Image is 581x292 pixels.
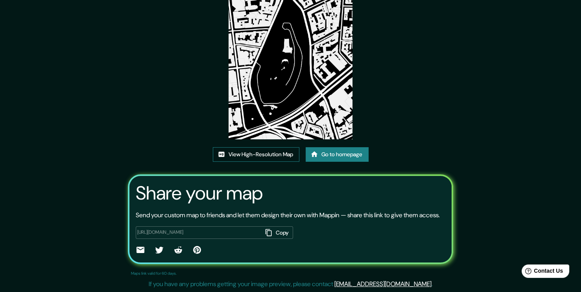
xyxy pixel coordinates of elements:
[262,226,293,239] button: Copy
[136,182,263,204] h3: Share your map
[149,279,433,289] p: If you have any problems getting your image preview, please contact .
[136,211,440,220] p: Send your custom map to friends and let them design their own with Mappin — share this link to gi...
[131,270,177,276] p: Maps link valid for 60 days.
[306,147,369,162] a: Go to homepage
[334,280,432,288] a: [EMAIL_ADDRESS][DOMAIN_NAME]
[213,147,299,162] a: View High-Resolution Map
[511,261,572,283] iframe: Help widget launcher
